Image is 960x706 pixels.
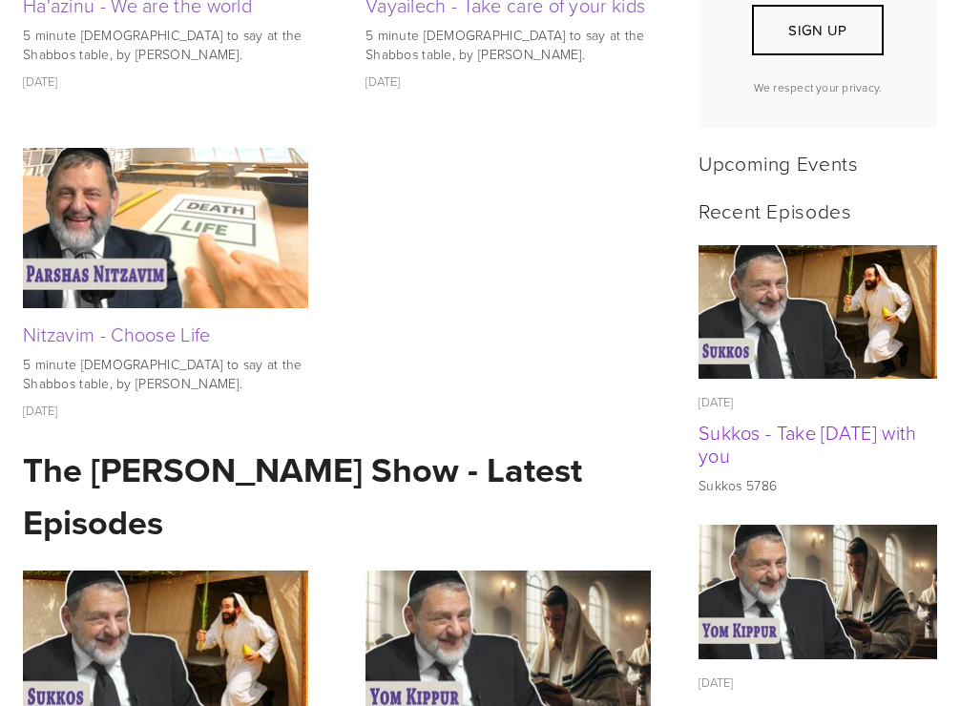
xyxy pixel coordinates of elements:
[699,476,937,495] p: Sukkos 5786
[752,5,884,55] button: Sign Up
[23,73,58,90] time: [DATE]
[23,26,308,63] p: 5 minute [DEMOGRAPHIC_DATA] to say at the Shabbos table, by [PERSON_NAME].
[23,321,211,347] a: Nitzavim - Choose Life
[699,525,937,659] a: Yom Kippur - How could you eat?
[699,419,917,468] a: Sukkos - Take [DATE] with you
[699,525,938,659] img: Yom Kippur - How could you eat?
[23,148,308,308] img: Nitzavim - Choose Life
[365,73,401,90] time: [DATE]
[365,26,651,63] p: 5 minute [DEMOGRAPHIC_DATA] to say at the Shabbos table, by [PERSON_NAME].
[699,245,938,380] img: Sukkos - Take Yom Kippur with you
[23,445,591,547] strong: The [PERSON_NAME] Show - Latest Episodes
[699,393,734,410] time: [DATE]
[699,674,734,691] time: [DATE]
[699,245,937,380] a: Sukkos - Take Yom Kippur with you
[23,355,308,392] p: 5 minute [DEMOGRAPHIC_DATA] to say at the Shabbos table, by [PERSON_NAME].
[23,402,58,419] time: [DATE]
[715,79,921,95] p: We respect your privacy.
[699,151,937,175] h2: Upcoming Events
[788,20,846,40] span: Sign Up
[699,198,937,222] h2: Recent Episodes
